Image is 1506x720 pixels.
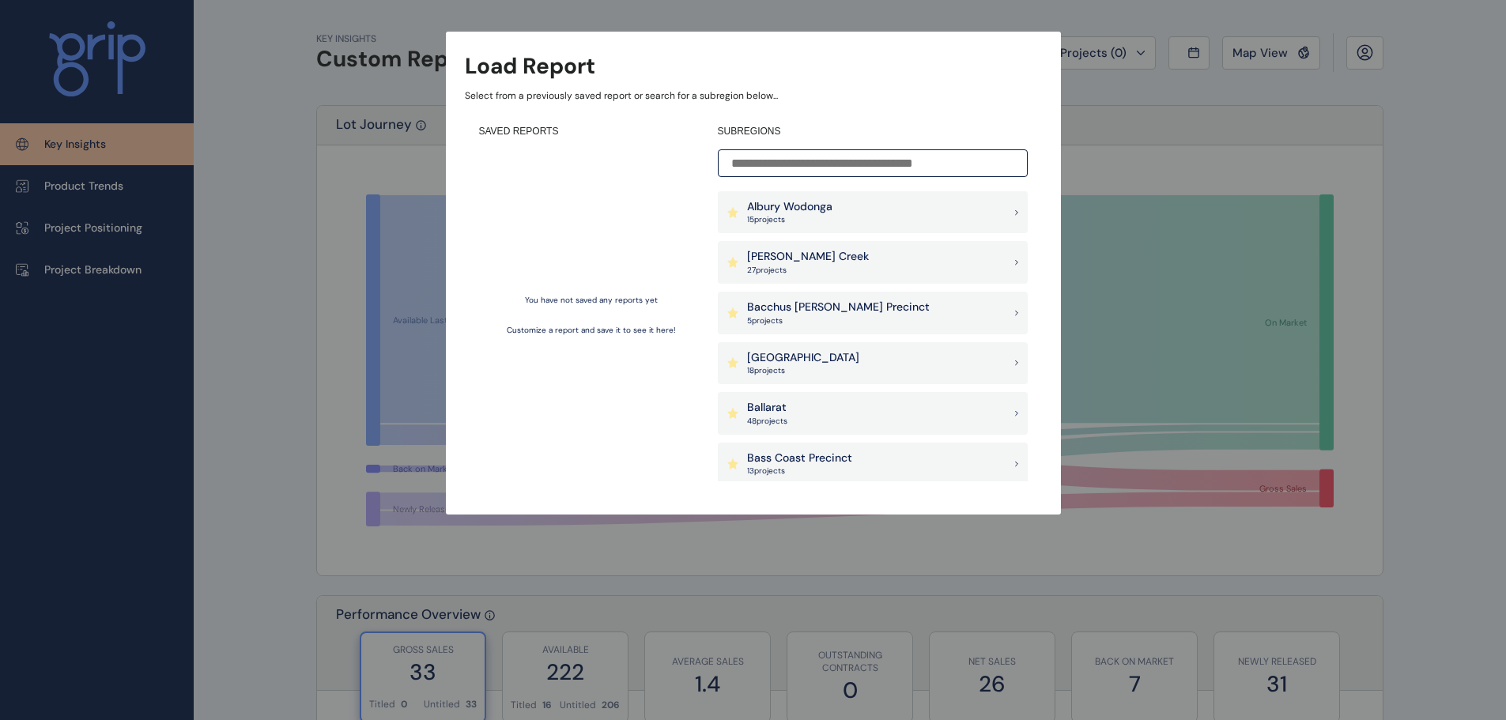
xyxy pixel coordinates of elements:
p: Ballarat [747,400,787,416]
h4: SUBREGIONS [718,125,1028,138]
p: 15 project s [747,214,832,225]
p: Select from a previously saved report or search for a subregion below... [465,89,1042,103]
h3: Load Report [465,51,595,81]
p: Bacchus [PERSON_NAME] Precinct [747,300,930,315]
p: 27 project s [747,265,869,276]
p: [GEOGRAPHIC_DATA] [747,350,859,366]
p: [PERSON_NAME] Creek [747,249,869,265]
p: Customize a report and save it to see it here! [507,325,676,336]
p: Bass Coast Precinct [747,450,852,466]
p: 13 project s [747,466,852,477]
h4: SAVED REPORTS [479,125,704,138]
p: 5 project s [747,315,930,326]
p: 48 project s [747,416,787,427]
p: You have not saved any reports yet [525,295,658,306]
p: Albury Wodonga [747,199,832,215]
p: 18 project s [747,365,859,376]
